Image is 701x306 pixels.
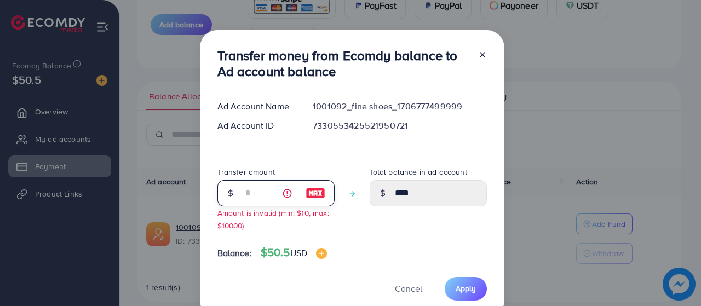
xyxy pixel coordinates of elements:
[304,119,495,132] div: 7330553425521950721
[456,283,476,294] span: Apply
[381,277,436,301] button: Cancel
[395,282,422,295] span: Cancel
[217,48,469,79] h3: Transfer money from Ecomdy balance to Ad account balance
[370,166,467,177] label: Total balance in ad account
[316,248,327,259] img: image
[209,100,304,113] div: Ad Account Name
[209,119,304,132] div: Ad Account ID
[290,247,307,259] span: USD
[261,246,327,259] h4: $50.5
[306,187,325,200] img: image
[445,277,487,301] button: Apply
[304,100,495,113] div: 1001092_fine shoes_1706777499999
[217,247,252,259] span: Balance:
[217,166,275,177] label: Transfer amount
[217,207,329,230] small: Amount is invalid (min: $10, max: $10000)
